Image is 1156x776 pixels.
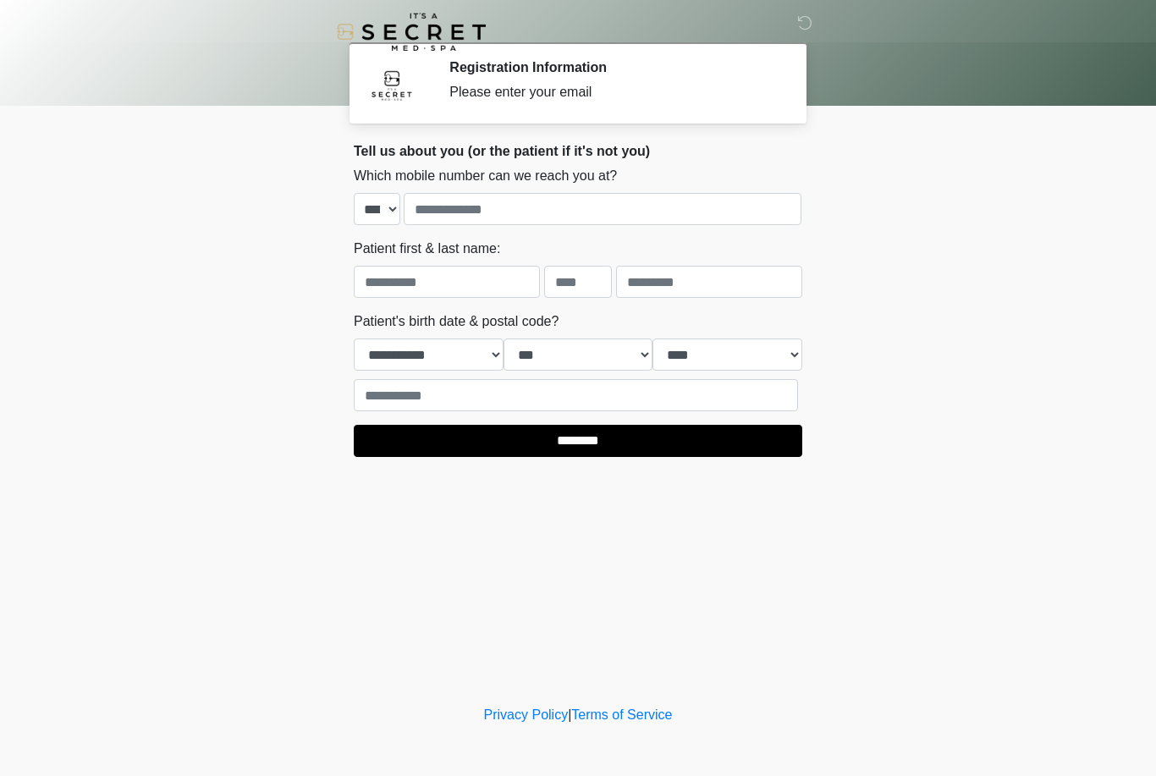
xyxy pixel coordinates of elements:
[366,59,417,110] img: Agent Avatar
[568,707,571,722] a: |
[354,239,500,259] label: Patient first & last name:
[449,82,777,102] div: Please enter your email
[354,166,617,186] label: Which mobile number can we reach you at?
[484,707,569,722] a: Privacy Policy
[354,311,559,332] label: Patient's birth date & postal code?
[449,59,777,75] h2: Registration Information
[354,143,802,159] h2: Tell us about you (or the patient if it's not you)
[337,13,486,51] img: It's A Secret Med Spa Logo
[571,707,672,722] a: Terms of Service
